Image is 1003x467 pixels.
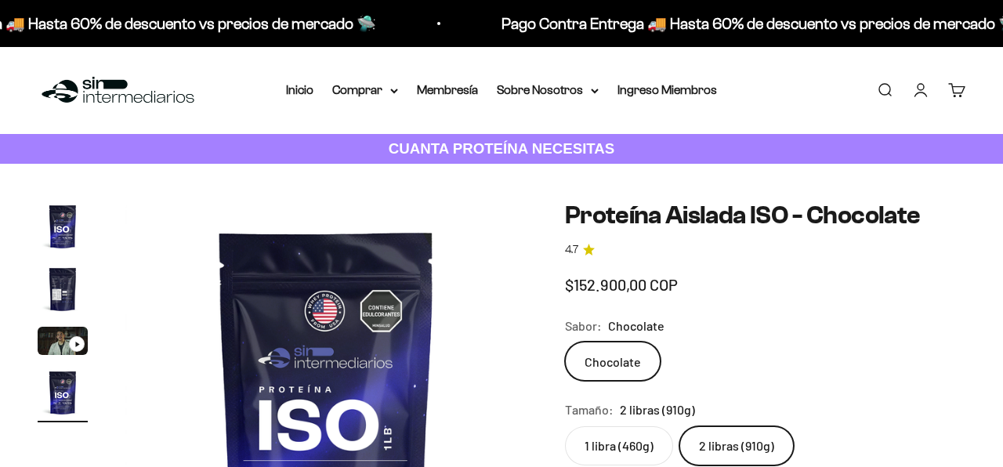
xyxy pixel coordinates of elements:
img: Proteína Aislada ISO - Chocolate [38,201,88,252]
img: Proteína Aislada ISO - Chocolate [38,264,88,314]
span: 4.7 [565,241,578,259]
summary: Comprar [332,80,398,100]
legend: Sabor: [565,316,602,336]
a: Inicio [286,83,313,96]
strong: CUANTA PROTEÍNA NECESITAS [389,140,615,157]
a: 4.74.7 de 5.0 estrellas [565,241,965,259]
span: 2 libras (910g) [620,400,695,420]
img: Proteína Aislada ISO - Chocolate [38,367,88,418]
button: Ir al artículo 3 [38,327,88,360]
summary: Sobre Nosotros [497,80,599,100]
button: Ir al artículo 2 [38,264,88,319]
legend: Tamaño: [565,400,614,420]
span: Chocolate [608,316,664,336]
button: Ir al artículo 4 [38,367,88,422]
h1: Proteína Aislada ISO - Chocolate [565,201,965,229]
button: Ir al artículo 1 [38,201,88,256]
a: Ingreso Miembros [617,83,717,96]
sale-price: $152.900,00 COP [565,272,678,297]
a: Membresía [417,83,478,96]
